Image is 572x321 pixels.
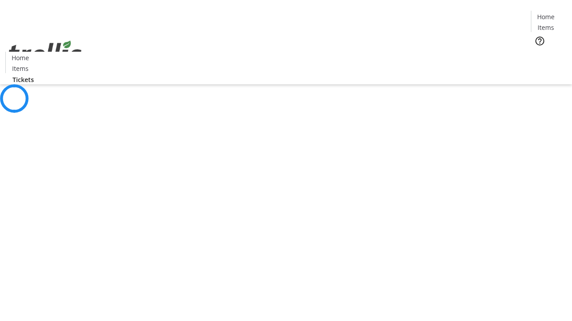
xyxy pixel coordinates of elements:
a: Home [6,53,34,62]
span: Home [537,12,555,21]
a: Tickets [531,52,567,61]
a: Home [531,12,560,21]
span: Tickets [13,75,34,84]
span: Tickets [538,52,559,61]
span: Home [12,53,29,62]
a: Items [531,23,560,32]
img: Orient E2E Organization 5VlIFcayl0's Logo [5,31,85,75]
span: Items [538,23,554,32]
a: Tickets [5,75,41,84]
span: Items [12,64,29,73]
button: Help [531,32,549,50]
a: Items [6,64,34,73]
